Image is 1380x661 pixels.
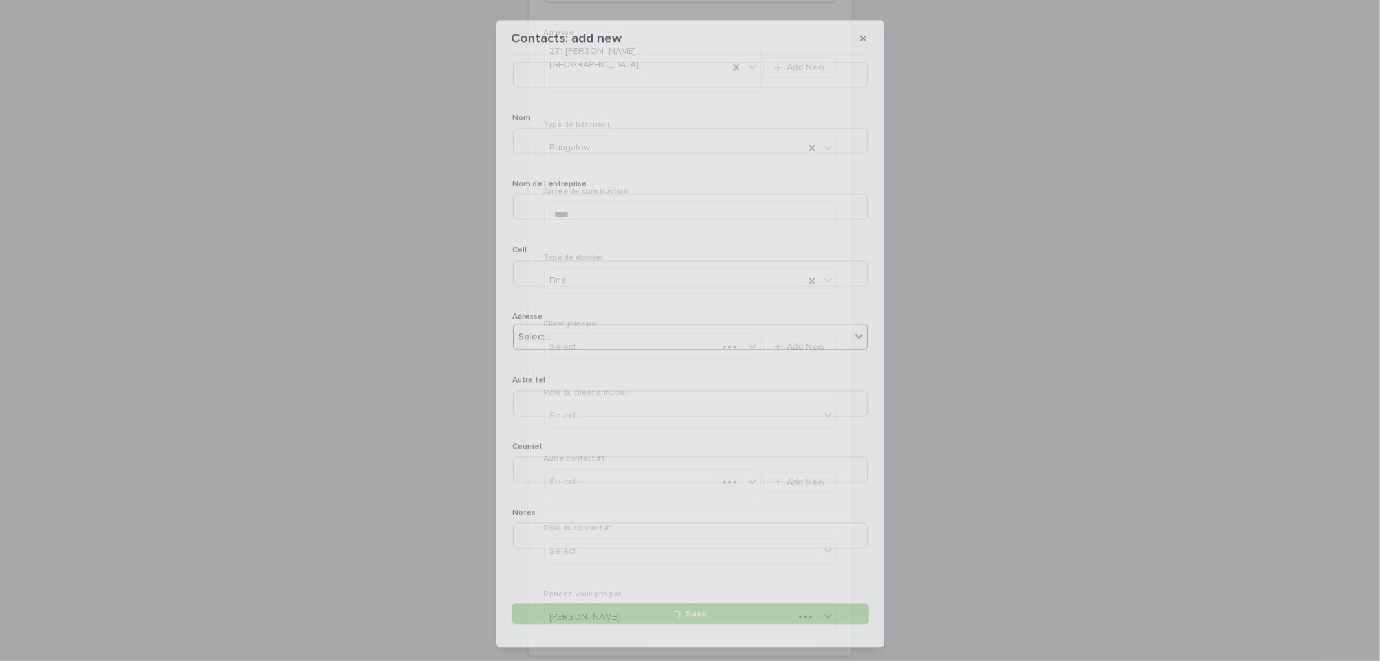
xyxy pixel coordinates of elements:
p: Contacts: add new [512,30,622,46]
button: Save [512,604,869,625]
span: Autre tel [513,377,546,385]
span: Cell [513,247,527,254]
span: Nom de l'entreprise [513,180,587,188]
span: Adresse [513,313,543,320]
div: Select... [519,330,551,344]
span: Save [686,610,707,619]
span: Nom [513,114,531,122]
span: Courriel [513,443,542,451]
span: Notes [513,509,536,517]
